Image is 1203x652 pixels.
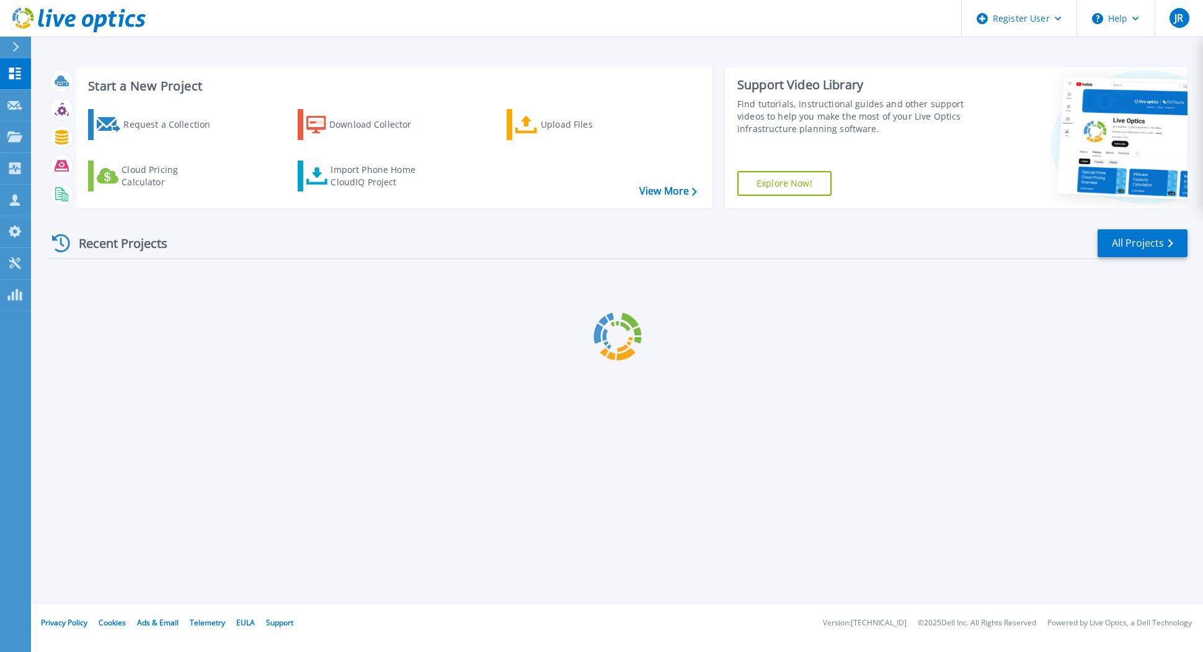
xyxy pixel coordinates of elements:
li: © 2025 Dell Inc. All Rights Reserved [918,619,1036,627]
a: All Projects [1098,229,1187,257]
a: Request a Collection [88,109,226,140]
span: JR [1174,13,1183,23]
a: Download Collector [298,109,436,140]
div: Recent Projects [48,228,184,258]
a: Cloud Pricing Calculator [88,161,226,192]
a: Telemetry [190,617,225,628]
div: Upload Files [541,112,640,137]
li: Powered by Live Optics, a Dell Technology [1047,619,1192,627]
div: Request a Collection [123,112,223,137]
div: Download Collector [329,112,428,137]
div: Support Video Library [737,77,973,93]
a: Upload Files [507,109,645,140]
a: Explore Now! [737,171,832,196]
li: Version: [TECHNICAL_ID] [823,619,907,627]
a: View More [639,185,697,197]
a: Ads & Email [137,617,179,628]
a: Support [266,617,293,628]
div: Import Phone Home CloudIQ Project [331,164,427,188]
a: Privacy Policy [41,617,87,628]
div: Find tutorials, instructional guides and other support videos to help you make the most of your L... [737,98,973,135]
div: Cloud Pricing Calculator [122,164,221,188]
a: EULA [236,617,255,628]
a: Cookies [99,617,126,628]
h3: Start a New Project [88,79,696,93]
